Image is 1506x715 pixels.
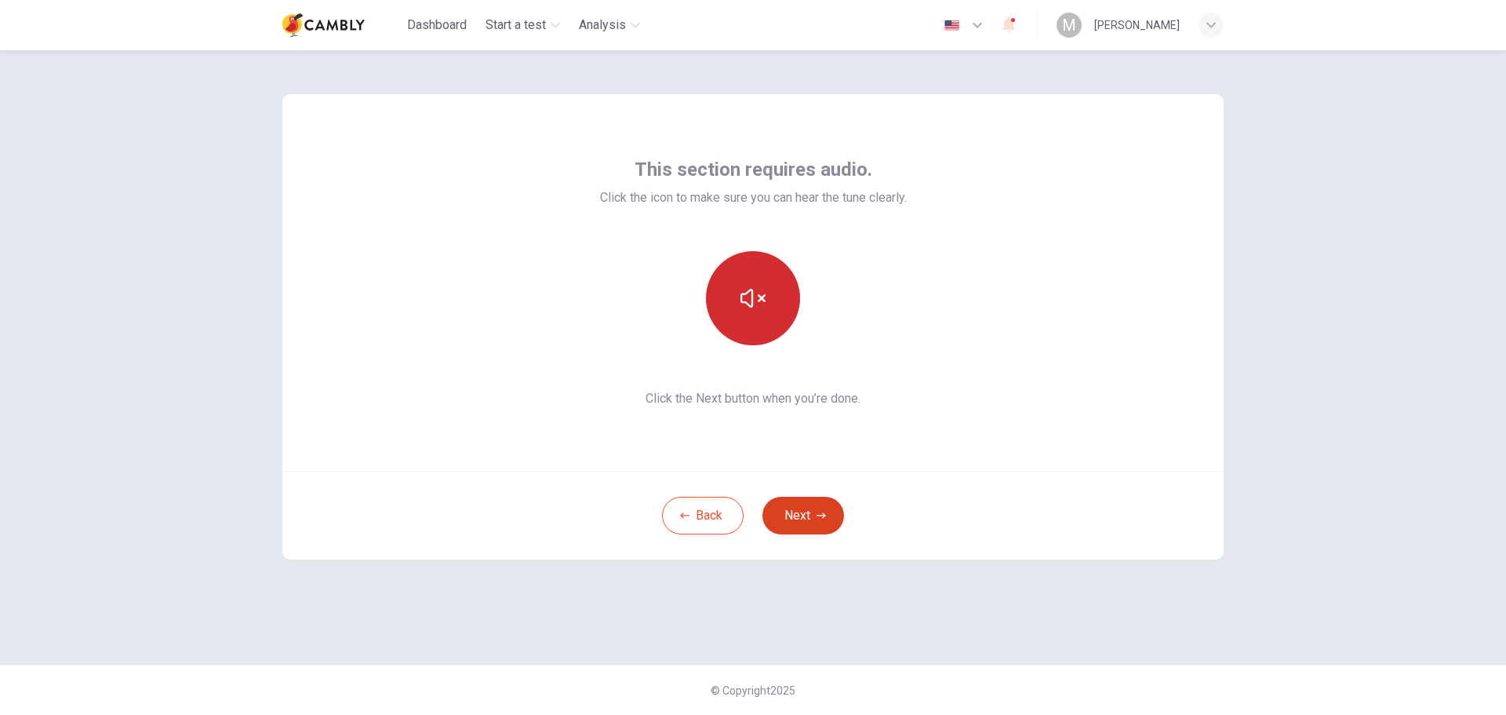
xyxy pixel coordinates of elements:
a: Cambly logo [282,9,401,41]
span: Click the Next button when you’re done. [600,389,907,408]
img: en [942,20,962,31]
span: Start a test [486,16,546,35]
button: Analysis [573,11,646,39]
button: Start a test [479,11,566,39]
span: Click the icon to make sure you can hear the tune clearly. [600,188,907,207]
span: This section requires audio. [635,157,872,182]
img: Cambly logo [282,9,365,41]
button: Dashboard [401,11,473,39]
button: Back [662,497,744,534]
span: Dashboard [407,16,467,35]
div: [PERSON_NAME] [1094,16,1180,35]
div: M [1057,13,1082,38]
button: Next [762,497,844,534]
span: Analysis [579,16,626,35]
span: © Copyright 2025 [711,684,795,697]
